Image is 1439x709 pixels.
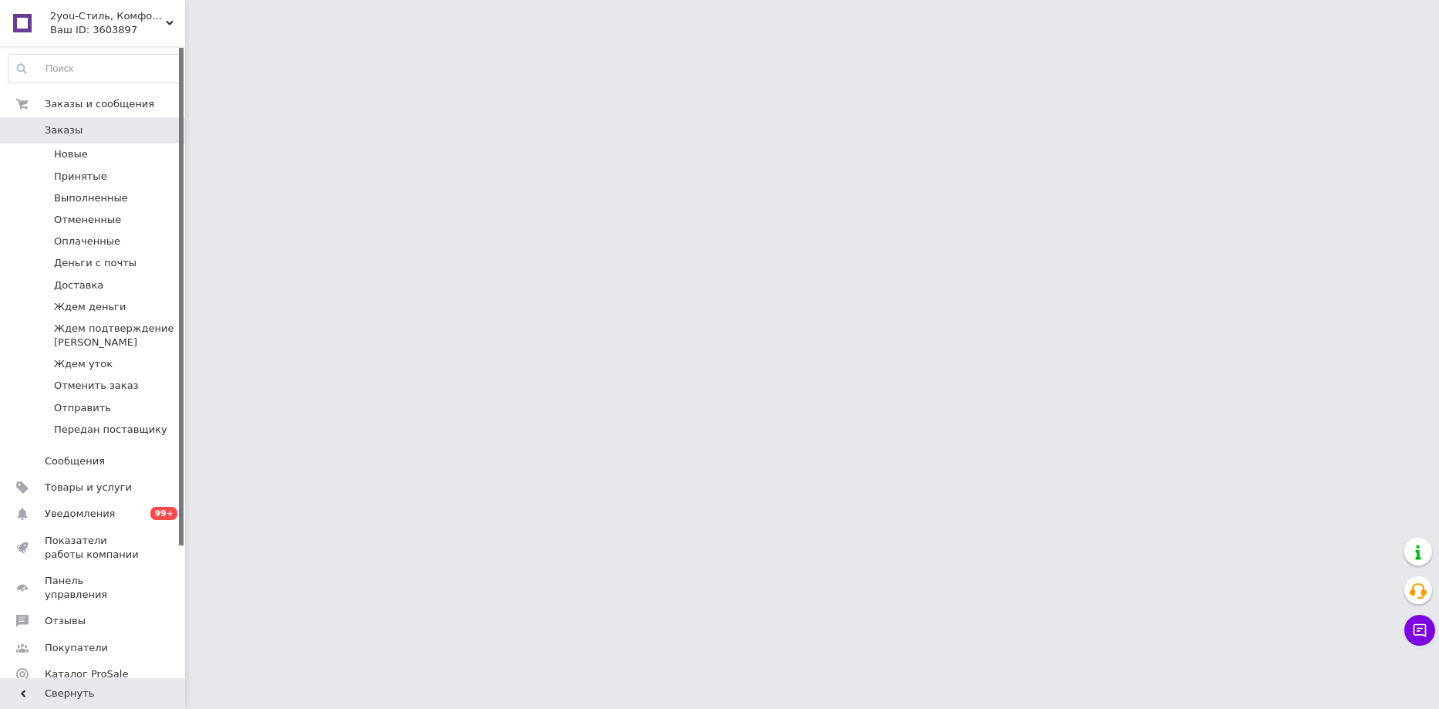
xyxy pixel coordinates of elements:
[45,641,108,655] span: Покупатели
[54,322,180,349] span: Ждем подтверждение [PERSON_NAME]
[45,507,115,521] span: Уведомления
[54,235,120,248] span: Оплаченные
[45,123,83,137] span: Заказы
[50,23,185,37] div: Ваш ID: 3603897
[54,379,139,393] span: Отменить заказ
[8,55,181,83] input: Поиск
[54,279,103,292] span: Доставка
[54,170,107,184] span: Принятые
[45,481,132,495] span: Товары и услуги
[150,507,177,520] span: 99+
[45,614,86,628] span: Отзывы
[54,213,121,227] span: Отмененные
[45,454,105,468] span: Сообщения
[54,256,136,270] span: Деньги с почты
[54,147,88,161] span: Новые
[54,401,111,415] span: Отправить
[1404,615,1435,646] button: Чат с покупателем
[45,667,128,681] span: Каталог ProSale
[45,534,143,562] span: Показатели работы компании
[45,97,154,111] span: Заказы и сообщения
[50,9,166,23] span: 2you-Стиль, Комфорт, Мода, Тренды, Удобство
[45,574,143,602] span: Панель управления
[54,300,126,314] span: Ждем деньги
[54,191,128,205] span: Выполненные
[54,357,113,371] span: Ждем уток
[54,423,167,437] span: Передан поставщику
